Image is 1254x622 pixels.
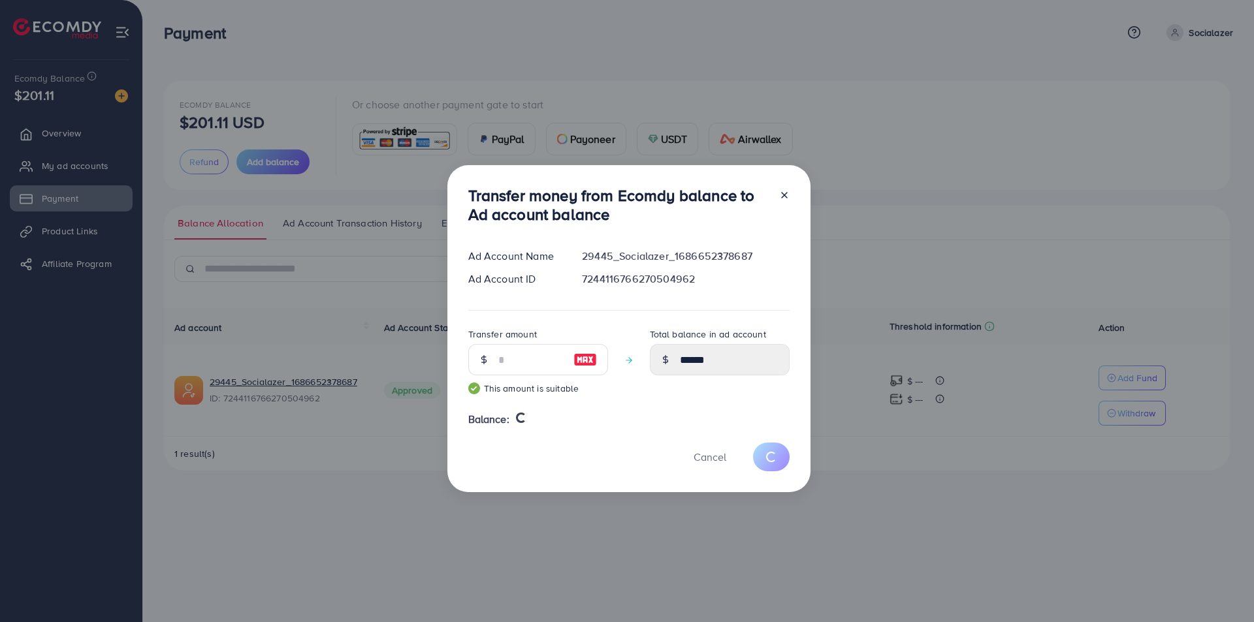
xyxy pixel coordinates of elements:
span: Cancel [694,450,726,464]
label: Transfer amount [468,328,537,341]
img: image [573,352,597,367]
button: Cancel [677,443,743,471]
div: 29445_Socialazer_1686652378687 [571,249,799,264]
iframe: Chat [1198,563,1244,612]
img: guide [468,382,480,394]
div: Ad Account Name [458,249,572,264]
small: This amount is suitable [468,382,608,395]
h3: Transfer money from Ecomdy balance to Ad account balance [468,186,769,224]
div: 7244116766270504962 [571,272,799,287]
span: Balance: [468,412,509,427]
label: Total balance in ad account [650,328,766,341]
div: Ad Account ID [458,272,572,287]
